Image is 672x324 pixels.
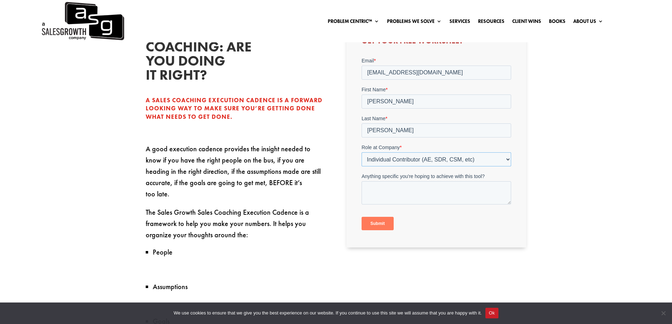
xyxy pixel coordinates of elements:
div: A sales coaching execution cadence is a forward looking way to make sure you’re getting done what... [146,96,326,121]
a: Problems We Solve [387,19,442,26]
a: Client Wins [512,19,541,26]
li: Assumptions [153,282,326,291]
a: Services [449,19,470,26]
a: Problem Centric™ [328,19,379,26]
li: People [153,247,326,257]
a: Resources [478,19,504,26]
iframe: Form 0 [362,57,511,236]
p: The Sales Growth Sales Coaching Execution Cadence is a framework to help you make your numbers. I... [146,207,326,247]
span: No [660,310,667,317]
button: Ok [485,308,498,318]
h3: Get Your Free Worksheet [362,37,511,48]
h2: Sales Coaching: Are you Doing it right? [146,26,252,86]
span: We use cookies to ensure that we give you the best experience on our website. If you continue to ... [174,310,482,317]
p: A good execution cadence provides the insight needed to know if you have the right people on the ... [146,143,326,207]
a: Books [549,19,565,26]
a: About Us [573,19,603,26]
